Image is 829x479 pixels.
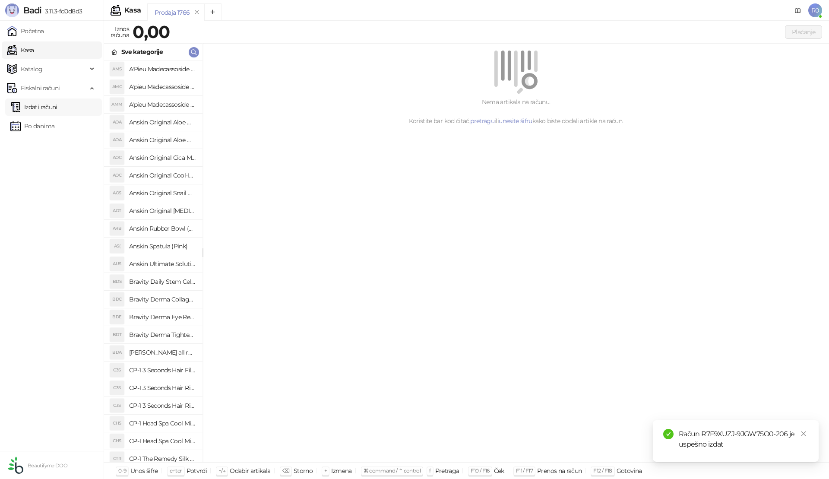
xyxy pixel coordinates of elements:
h4: Anskin Original Snail Modeling Mask 1kg [129,186,196,200]
h4: CP-1 The Remedy Silk Essence [129,452,196,466]
div: C3S [110,381,124,395]
div: BDS [110,275,124,289]
div: AMS [110,62,124,76]
div: Pretraga [435,465,459,476]
a: Kasa [7,41,34,59]
span: ⌫ [282,467,289,474]
a: Close [799,429,808,438]
div: AMC [110,80,124,94]
span: Katalog [21,60,43,78]
div: Prodaja 1766 [155,8,190,17]
div: BDE [110,310,124,324]
div: AOA [110,133,124,147]
div: BDT [110,328,124,342]
h4: CP-1 3 Seconds Hair Fill-up Waterpack [129,363,196,377]
h4: Anskin Ultimate Solution Modeling Activator 1000ml [129,257,196,271]
span: F11 / F17 [516,467,533,474]
div: BDA [110,346,124,359]
h4: CP-1 Head Spa Cool Mint Shampoo [129,416,196,430]
div: AOA [110,115,124,129]
h4: Anskin Original Aloe Modeling Mask (Refill) 240g [129,115,196,129]
h4: Bravity Derma Tightening Neck Ampoule [129,328,196,342]
span: + [324,467,327,474]
h4: A'pieu Madecassoside Moisture Gel Cream [129,98,196,111]
h4: Anskin Rubber Bowl (Pink) [129,222,196,235]
div: Izmena [331,465,351,476]
div: grid [104,60,203,462]
a: Izdati računi [10,98,57,116]
div: Potvrdi [187,465,207,476]
div: AOC [110,168,124,182]
div: Sve kategorije [121,47,163,57]
span: enter [170,467,182,474]
div: Odabir artikala [230,465,270,476]
div: Nema artikala na računu. Koristite bar kod čitač, ili kako biste dodali artikle na račun. [213,97,819,126]
div: Unos šifre [130,465,158,476]
span: ⌘ command / ⌃ control [364,467,421,474]
span: f [429,467,430,474]
h4: Anskin Original [MEDICAL_DATA] Modeling Mask 240g [129,204,196,218]
a: Dokumentacija [791,3,805,17]
div: CHS [110,416,124,430]
div: Račun R7F9XUZJ-9JGW75O0-206 je uspešno izdat [679,429,808,450]
span: 0-9 [118,467,126,474]
a: Početna [7,22,44,40]
div: Gotovina [617,465,642,476]
span: Badi [23,5,41,16]
div: BDC [110,292,124,306]
div: ARB [110,222,124,235]
h4: Anskin Original Cool-Ice Modeling Mask 1kg [129,168,196,182]
a: Po danima [10,117,54,135]
h4: A'pieu Madecassoside Cream 2X [129,80,196,94]
span: F12 / F18 [593,467,612,474]
div: CHS [110,434,124,448]
h4: CP-1 Head Spa Cool Mint Shampoo [129,434,196,448]
button: Add tab [204,3,221,21]
div: AUS [110,257,124,271]
div: C3S [110,399,124,412]
h4: Bravity Daily Stem Cell Sleeping Pack [129,275,196,289]
h4: Bravity Derma Eye Repair Ampoule [129,310,196,324]
h4: Bravity Derma Collagen Eye Cream [129,292,196,306]
button: Plaćanje [785,25,822,39]
a: unesite šifru [499,117,532,125]
div: Iznos računa [109,23,131,41]
div: Ček [494,465,504,476]
div: AS( [110,239,124,253]
div: Kasa [124,7,141,14]
button: remove [191,9,203,16]
strong: 0,00 [133,21,170,42]
small: Beautifyme DOO [28,463,67,469]
span: ↑/↓ [218,467,225,474]
span: check-circle [663,429,674,439]
h4: CP-1 3 Seconds Hair Ringer Hair Fill-up Ampoule [129,381,196,395]
a: pretragu [470,117,494,125]
h4: CP-1 3 Seconds Hair Ringer Hair Fill-up Ampoule [129,399,196,412]
div: AOC [110,151,124,165]
div: CTR [110,452,124,466]
div: Storno [294,465,313,476]
img: Logo [5,3,19,17]
img: 64x64-companyLogo-432ed541-86f2-4000-a6d6-137676e77c9d.png [7,457,24,474]
div: AOS [110,186,124,200]
span: F10 / F16 [471,467,489,474]
div: AMM [110,98,124,111]
h4: [PERSON_NAME] all round modeling powder [129,346,196,359]
h4: Anskin Original Aloe Modeling Mask 1kg [129,133,196,147]
h4: Anskin Spatula (Pink) [129,239,196,253]
span: R0 [808,3,822,17]
span: close [801,431,807,437]
div: Prenos na račun [537,465,582,476]
h4: Anskin Original Cica Modeling Mask 240g [129,151,196,165]
h4: A'Pieu Madecassoside Sleeping Mask [129,62,196,76]
span: Fiskalni računi [21,79,60,97]
div: AOT [110,204,124,218]
div: C3S [110,363,124,377]
span: 3.11.3-fd0d8d3 [41,7,82,15]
